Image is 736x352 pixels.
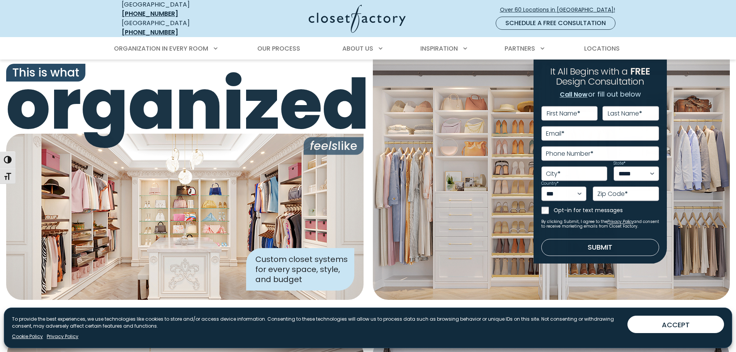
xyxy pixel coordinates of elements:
[505,44,535,53] span: Partners
[122,19,234,37] div: [GEOGRAPHIC_DATA]
[122,9,178,18] a: [PHONE_NUMBER]
[114,44,208,53] span: Organization in Every Room
[304,137,364,155] span: like
[12,316,621,330] p: To provide the best experiences, we use technologies like cookies to store and/or access device i...
[246,248,354,291] div: Custom closet systems for every space, style, and budget
[12,333,43,340] a: Cookie Policy
[627,316,724,333] button: ACCEPT
[47,333,78,340] a: Privacy Policy
[584,44,620,53] span: Locations
[109,38,628,60] nav: Primary Menu
[500,6,621,14] span: Over 60 Locations in [GEOGRAPHIC_DATA]!
[309,5,406,33] img: Closet Factory Logo
[500,3,622,17] a: Over 60 Locations in [GEOGRAPHIC_DATA]!
[342,44,373,53] span: About Us
[257,44,300,53] span: Our Process
[496,17,615,30] a: Schedule a Free Consultation
[420,44,458,53] span: Inspiration
[310,137,338,154] i: feels
[6,70,364,139] span: organized
[122,28,178,37] a: [PHONE_NUMBER]
[6,134,364,300] img: Closet Factory designed closet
